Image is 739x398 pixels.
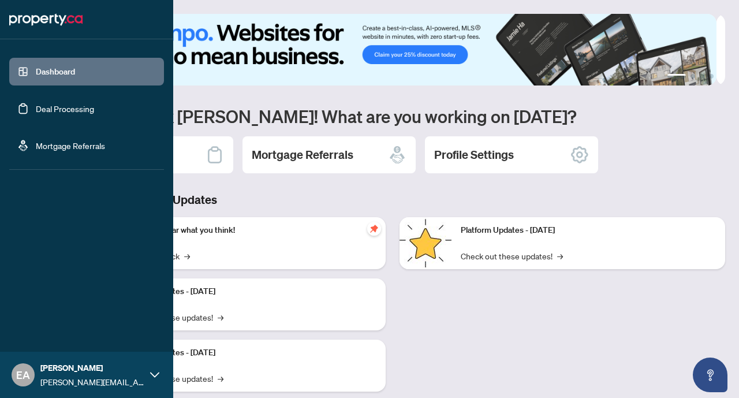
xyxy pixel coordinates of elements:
span: → [218,372,223,385]
span: → [557,250,563,262]
h2: Mortgage Referrals [252,147,353,163]
a: Deal Processing [36,103,94,114]
span: pushpin [367,222,381,236]
span: [PERSON_NAME][EMAIL_ADDRESS][PERSON_NAME][DOMAIN_NAME] [40,375,144,388]
p: We want to hear what you think! [121,224,376,237]
button: 3 [700,74,704,79]
button: 1 [667,74,686,79]
button: Open asap [693,358,727,392]
span: → [218,311,223,323]
p: Platform Updates - [DATE] [121,285,376,298]
img: Slide 0 [60,14,716,85]
img: Platform Updates - June 23, 2025 [400,217,451,269]
img: logo [9,10,83,29]
h2: Profile Settings [434,147,514,163]
a: Check out these updates!→ [461,250,563,262]
button: 4 [709,74,714,79]
h1: Welcome back [PERSON_NAME]! What are you working on [DATE]? [60,105,725,127]
a: Dashboard [36,66,75,77]
span: EA [16,367,30,383]
span: → [184,250,190,262]
h3: Brokerage & Industry Updates [60,192,725,208]
p: Platform Updates - [DATE] [121,347,376,359]
a: Mortgage Referrals [36,140,105,151]
span: [PERSON_NAME] [40,362,144,374]
button: 2 [691,74,695,79]
p: Platform Updates - [DATE] [461,224,716,237]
